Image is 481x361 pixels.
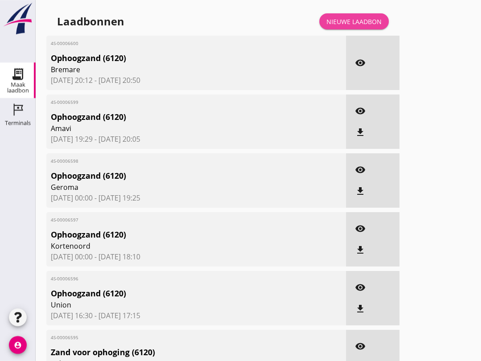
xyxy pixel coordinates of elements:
i: file_download [355,186,366,197]
span: Ophoogzand (6120) [51,111,293,123]
span: Kortenoord [51,241,293,251]
span: [DATE] 20:12 - [DATE] 20:50 [51,75,342,86]
span: [DATE] 16:30 - [DATE] 17:15 [51,310,342,321]
span: Bremare [51,64,293,75]
span: [DATE] 00:00 - [DATE] 18:10 [51,251,342,262]
i: visibility [355,223,366,234]
img: logo-small.a267ee39.svg [2,2,34,35]
a: Nieuwe laadbon [319,13,389,29]
span: Geroma [51,182,293,193]
i: file_download [355,127,366,138]
i: visibility [355,282,366,293]
div: Laadbonnen [57,14,124,29]
i: visibility [355,57,366,68]
i: file_download [355,245,366,255]
span: Ophoogzand (6120) [51,170,293,182]
span: 4S-00006598 [51,158,293,164]
i: visibility [355,164,366,175]
span: Ophoogzand (6120) [51,52,293,64]
span: 4S-00006597 [51,217,293,223]
span: [DATE] 00:00 - [DATE] 19:25 [51,193,342,203]
span: Amavi [51,123,293,134]
i: account_circle [9,336,27,354]
span: 4S-00006600 [51,40,293,47]
span: Union [51,299,293,310]
i: visibility [355,341,366,352]
span: Zand voor ophoging (6120) [51,346,293,358]
span: Ophoogzand (6120) [51,229,293,241]
span: 4S-00006599 [51,99,293,106]
div: Nieuwe laadbon [326,17,382,26]
span: 4S-00006595 [51,334,293,341]
span: 4S-00006596 [51,275,293,282]
i: visibility [355,106,366,116]
span: Ophoogzand (6120) [51,287,293,299]
i: file_download [355,304,366,314]
span: [DATE] 19:29 - [DATE] 20:05 [51,134,342,144]
div: Terminals [5,120,31,126]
